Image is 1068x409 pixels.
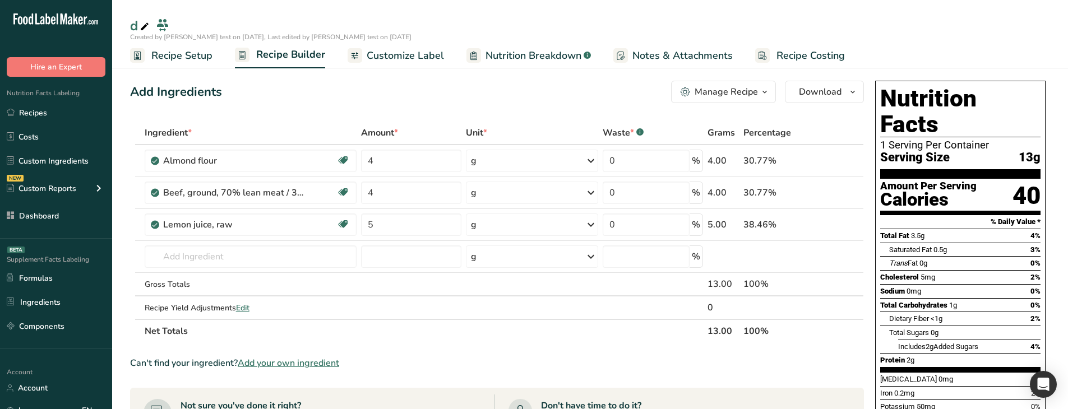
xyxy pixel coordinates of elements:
[880,215,1041,229] section: % Daily Value *
[632,48,733,63] span: Notes & Attachments
[471,250,477,263] div: g
[603,126,644,140] div: Waste
[938,375,953,383] span: 0mg
[145,278,357,290] div: Gross Totals
[145,126,192,140] span: Ingredient
[926,342,933,351] span: 2g
[1030,273,1041,281] span: 2%
[743,126,791,140] span: Percentage
[889,259,908,267] i: Trans
[880,192,977,208] div: Calories
[743,186,811,199] div: 30.77%
[151,48,212,63] span: Recipe Setup
[708,154,739,168] div: 4.00
[142,319,705,342] th: Net Totals
[894,389,914,397] span: 0.2mg
[367,48,444,63] span: Customize Label
[755,43,845,68] a: Recipe Costing
[931,314,942,323] span: <1g
[256,47,325,62] span: Recipe Builder
[743,218,811,231] div: 38.46%
[880,389,893,397] span: Iron
[1030,314,1041,323] span: 2%
[880,181,977,192] div: Amount Per Serving
[931,328,938,337] span: 0g
[130,32,412,41] span: Created by [PERSON_NAME] test on [DATE], Last edited by [PERSON_NAME] test on [DATE]
[708,277,739,291] div: 13.00
[785,81,864,103] button: Download
[235,42,325,69] a: Recipe Builder
[889,328,929,337] span: Total Sugars
[880,86,1041,137] h1: Nutrition Facts
[1030,371,1057,398] div: Open Intercom Messenger
[949,301,957,309] span: 1g
[933,245,947,254] span: 0.5g
[1030,342,1041,351] span: 4%
[880,273,919,281] span: Cholesterol
[880,375,937,383] span: [MEDICAL_DATA]
[163,218,303,231] div: Lemon juice, raw
[743,277,811,291] div: 100%
[486,48,581,63] span: Nutrition Breakdown
[1012,181,1041,211] div: 40
[7,175,24,182] div: NEW
[919,259,927,267] span: 0g
[671,81,776,103] button: Manage Recipe
[880,356,905,364] span: Protein
[130,43,212,68] a: Recipe Setup
[776,48,845,63] span: Recipe Costing
[1030,301,1041,309] span: 0%
[889,245,932,254] span: Saturated Fat
[7,57,105,77] button: Hire an Expert
[361,126,398,140] span: Amount
[907,356,914,364] span: 2g
[163,186,303,199] div: Beef, ground, 70% lean meat / 30% fat, raw
[163,154,303,168] div: Almond flour
[145,245,357,268] input: Add Ingredient
[1030,245,1041,254] span: 3%
[921,273,935,281] span: 5mg
[236,303,249,313] span: Edit
[130,16,151,36] div: d
[613,43,733,68] a: Notes & Attachments
[1030,259,1041,267] span: 0%
[708,301,739,314] div: 0
[708,186,739,199] div: 4.00
[799,85,842,99] span: Download
[880,301,947,309] span: Total Carbohydrates
[1030,231,1041,240] span: 4%
[880,287,905,295] span: Sodium
[471,186,477,199] div: g
[1019,151,1041,165] span: 13g
[466,43,591,68] a: Nutrition Breakdown
[238,356,339,370] span: Add your own ingredient
[741,319,813,342] th: 100%
[7,247,25,253] div: BETA
[348,43,444,68] a: Customize Label
[708,218,739,231] div: 5.00
[708,126,735,140] span: Grams
[907,287,921,295] span: 0mg
[911,231,924,240] span: 3.5g
[889,314,929,323] span: Dietary Fiber
[889,259,918,267] span: Fat
[471,154,477,168] div: g
[471,218,477,231] div: g
[880,151,950,165] span: Serving Size
[466,126,487,140] span: Unit
[705,319,742,342] th: 13.00
[743,154,811,168] div: 30.77%
[7,183,76,194] div: Custom Reports
[130,356,864,370] div: Can't find your ingredient?
[1030,287,1041,295] span: 0%
[880,140,1041,151] div: 1 Serving Per Container
[695,85,758,99] div: Manage Recipe
[145,302,357,314] div: Recipe Yield Adjustments
[898,342,978,351] span: Includes Added Sugars
[880,231,909,240] span: Total Fat
[130,83,222,101] div: Add Ingredients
